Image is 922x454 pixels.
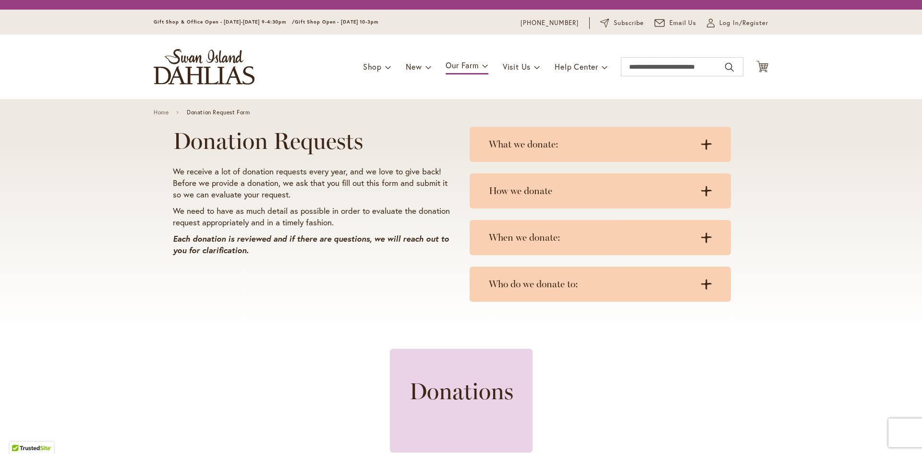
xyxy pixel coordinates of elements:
[719,18,768,28] span: Log In/Register
[470,127,731,162] summary: What we donate:
[555,61,598,72] span: Help Center
[173,166,451,200] p: We receive a lot of donation requests every year, and we love to give back! Before we provide a d...
[406,61,422,72] span: New
[470,173,731,209] summary: How we donate
[154,19,295,25] span: Gift Shop & Office Open - [DATE]-[DATE] 9-4:30pm /
[489,232,692,244] h3: When we donate:
[446,60,478,70] span: Our Farm
[725,60,734,75] button: Search
[707,18,768,28] a: Log In/Register
[489,185,692,197] h3: How we donate
[614,18,644,28] span: Subscribe
[173,233,449,256] em: Each donation is reviewed and if there are questions, we will reach out to you for clarification.
[154,109,169,116] a: Home
[489,138,692,150] h3: What we donate:
[173,128,451,154] h1: Donation Requests
[600,18,644,28] a: Subscribe
[173,205,451,228] p: We need to have as much detail as possible in order to evaluate the donation request appropriatel...
[655,18,697,28] a: Email Us
[489,278,692,290] h3: Who do we donate to:
[409,378,513,405] h2: Donations
[154,49,255,85] a: store logo
[521,18,579,28] a: [PHONE_NUMBER]
[187,109,250,116] span: Donation Request Form
[669,18,697,28] span: Email Us
[295,19,378,25] span: Gift Shop Open - [DATE] 10-3pm
[470,267,731,302] summary: Who do we donate to:
[363,61,382,72] span: Shop
[503,61,531,72] span: Visit Us
[470,220,731,255] summary: When we donate:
